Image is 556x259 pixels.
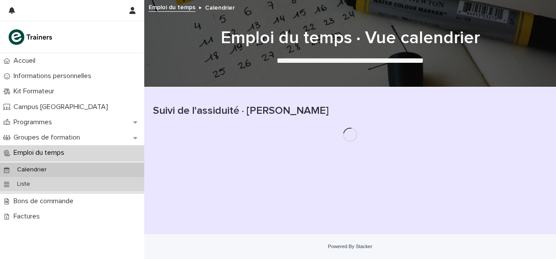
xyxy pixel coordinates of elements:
p: Calendrier [10,166,54,174]
p: Programmes [10,118,59,126]
p: Campus [GEOGRAPHIC_DATA] [10,103,115,111]
a: Powered By Stacker [328,244,372,249]
h1: Suivi de l'assiduité · [PERSON_NAME] [153,105,547,117]
p: Groupes de formation [10,133,87,142]
p: Accueil [10,57,42,65]
p: Bons de commande [10,197,80,205]
p: Calendrier [205,2,235,12]
img: K0CqGN7SDeD6s4JG8KQk [7,28,55,46]
p: Informations personnelles [10,72,98,80]
h1: Emploi du temps · Vue calendrier [153,27,547,48]
p: Emploi du temps [10,149,71,157]
a: Emploi du temps [149,2,195,12]
p: Liste [10,181,37,188]
p: Factures [10,212,47,221]
p: Kit Formateur [10,87,61,95]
